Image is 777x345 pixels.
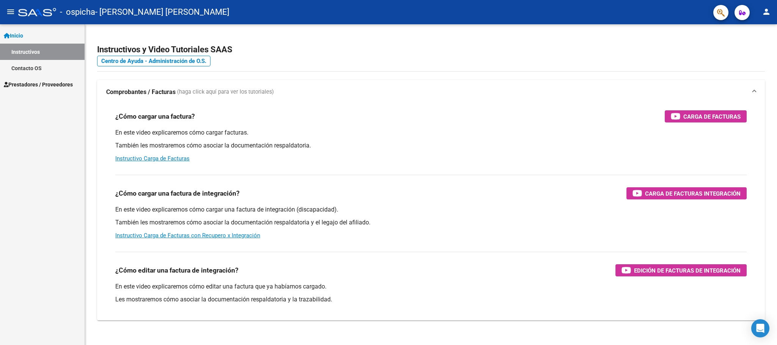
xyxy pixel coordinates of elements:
div: Open Intercom Messenger [751,319,769,337]
p: También les mostraremos cómo asociar la documentación respaldatoria y el legajo del afiliado. [115,218,747,227]
span: (haga click aquí para ver los tutoriales) [177,88,274,96]
mat-icon: menu [6,7,15,16]
span: Prestadores / Proveedores [4,80,73,89]
a: Instructivo Carga de Facturas [115,155,190,162]
h3: ¿Cómo cargar una factura? [115,111,195,122]
h3: ¿Cómo cargar una factura de integración? [115,188,240,199]
mat-expansion-panel-header: Comprobantes / Facturas (haga click aquí para ver los tutoriales) [97,80,765,104]
p: Les mostraremos cómo asociar la documentación respaldatoria y la trazabilidad. [115,295,747,304]
p: En este video explicaremos cómo cargar facturas. [115,129,747,137]
span: Carga de Facturas [683,112,741,121]
button: Carga de Facturas Integración [626,187,747,199]
a: Centro de Ayuda - Administración de O.S. [97,56,210,66]
p: En este video explicaremos cómo cargar una factura de integración (discapacidad). [115,205,747,214]
button: Edición de Facturas de integración [615,264,747,276]
strong: Comprobantes / Facturas [106,88,176,96]
div: Comprobantes / Facturas (haga click aquí para ver los tutoriales) [97,104,765,320]
p: En este video explicaremos cómo editar una factura que ya habíamos cargado. [115,282,747,291]
span: - [PERSON_NAME] [PERSON_NAME] [95,4,229,20]
span: Inicio [4,31,23,40]
span: - ospicha [60,4,95,20]
p: También les mostraremos cómo asociar la documentación respaldatoria. [115,141,747,150]
h2: Instructivos y Video Tutoriales SAAS [97,42,765,57]
button: Carga de Facturas [665,110,747,122]
span: Edición de Facturas de integración [634,266,741,275]
a: Instructivo Carga de Facturas con Recupero x Integración [115,232,260,239]
span: Carga de Facturas Integración [645,189,741,198]
h3: ¿Cómo editar una factura de integración? [115,265,239,276]
mat-icon: person [762,7,771,16]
